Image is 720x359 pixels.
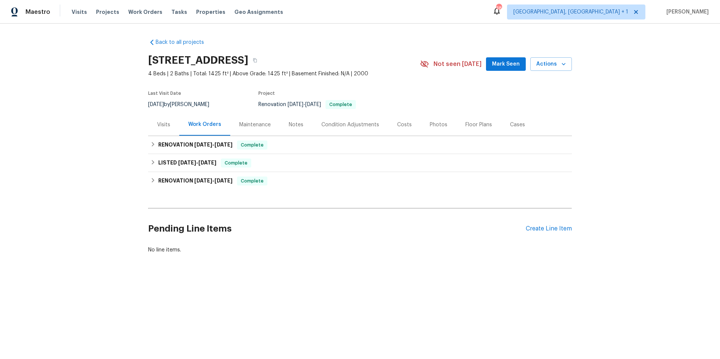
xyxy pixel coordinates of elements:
[536,60,566,69] span: Actions
[188,121,221,128] div: Work Orders
[513,8,628,16] span: [GEOGRAPHIC_DATA], [GEOGRAPHIC_DATA] + 1
[25,8,50,16] span: Maestro
[305,102,321,107] span: [DATE]
[526,225,572,232] div: Create Line Item
[148,91,181,96] span: Last Visit Date
[158,159,216,168] h6: LISTED
[289,121,303,129] div: Notes
[433,60,481,68] span: Not seen [DATE]
[128,8,162,16] span: Work Orders
[430,121,447,129] div: Photos
[148,172,572,190] div: RENOVATION [DATE]-[DATE]Complete
[465,121,492,129] div: Floor Plans
[148,246,572,254] div: No line items.
[178,160,216,165] span: -
[158,177,232,185] h6: RENOVATION
[663,8,709,16] span: [PERSON_NAME]
[486,57,526,71] button: Mark Seen
[321,121,379,129] div: Condition Adjustments
[214,142,232,147] span: [DATE]
[258,102,356,107] span: Renovation
[397,121,412,129] div: Costs
[178,160,196,165] span: [DATE]
[239,121,271,129] div: Maintenance
[148,57,248,64] h2: [STREET_ADDRESS]
[238,177,267,185] span: Complete
[194,142,232,147] span: -
[194,178,232,183] span: -
[510,121,525,129] div: Cases
[194,178,212,183] span: [DATE]
[492,60,520,69] span: Mark Seen
[326,102,355,107] span: Complete
[158,141,232,150] h6: RENOVATION
[248,54,262,67] button: Copy Address
[148,102,164,107] span: [DATE]
[214,178,232,183] span: [DATE]
[234,8,283,16] span: Geo Assignments
[148,100,218,109] div: by [PERSON_NAME]
[258,91,275,96] span: Project
[530,57,572,71] button: Actions
[148,154,572,172] div: LISTED [DATE]-[DATE]Complete
[96,8,119,16] span: Projects
[288,102,303,107] span: [DATE]
[194,142,212,147] span: [DATE]
[238,141,267,149] span: Complete
[148,70,420,78] span: 4 Beds | 2 Baths | Total: 1425 ft² | Above Grade: 1425 ft² | Basement Finished: N/A | 2000
[148,136,572,154] div: RENOVATION [DATE]-[DATE]Complete
[148,211,526,246] h2: Pending Line Items
[198,160,216,165] span: [DATE]
[157,121,170,129] div: Visits
[196,8,225,16] span: Properties
[496,4,501,12] div: 38
[72,8,87,16] span: Visits
[288,102,321,107] span: -
[222,159,250,167] span: Complete
[148,39,220,46] a: Back to all projects
[171,9,187,15] span: Tasks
